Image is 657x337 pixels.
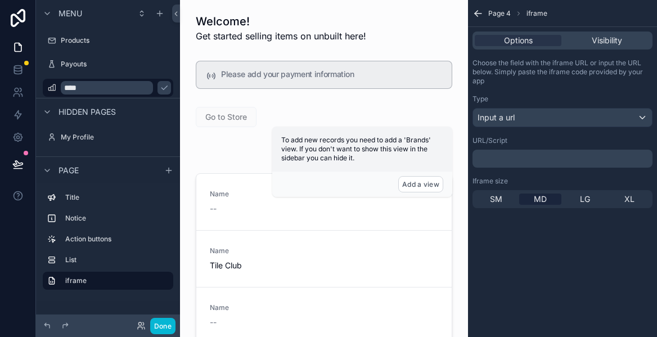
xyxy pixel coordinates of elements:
span: Page 4 [488,9,511,18]
div: scrollable content [36,183,180,301]
span: Page [58,165,79,176]
p: Choose the field with the iframe URL or input the URL below. Simply paste the iframe code provide... [472,59,652,86]
label: URL/Script [472,136,507,145]
label: My Profile [61,133,171,142]
label: Iframe size [472,177,508,186]
span: Options [504,35,533,46]
label: List [65,255,169,264]
label: iframe [65,276,164,285]
span: Menu [58,8,82,19]
span: MD [534,194,547,205]
label: Products [61,36,171,45]
span: To add new records you need to add a 'Brands' view. If you don't want to show this view in the si... [281,136,431,162]
span: SM [490,194,502,205]
div: scrollable content [472,150,652,168]
span: Hidden pages [58,106,116,118]
span: XL [624,194,634,205]
a: Products [43,32,173,50]
label: Type [472,95,488,104]
span: Input a url [478,112,515,123]
button: Input a url [472,108,652,127]
label: Payouts [61,60,171,69]
span: iframe [526,9,547,18]
button: Add a view [398,176,443,192]
label: Action buttons [65,235,169,244]
span: LG [580,194,590,205]
button: Done [150,318,175,334]
label: Title [65,193,169,202]
span: Visibility [592,35,622,46]
label: Notice [65,214,169,223]
a: My Profile [43,128,173,146]
a: Payouts [43,55,173,73]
